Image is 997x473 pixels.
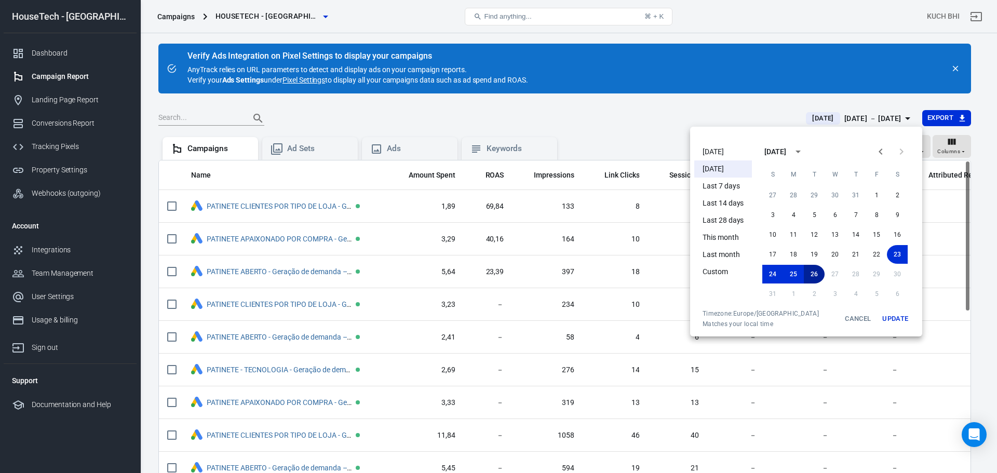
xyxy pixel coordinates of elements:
button: 19 [804,245,825,264]
button: 1 [866,186,887,205]
button: 29 [804,186,825,205]
button: 4 [783,206,804,224]
div: Open Intercom Messenger [962,422,987,447]
li: Last month [694,246,752,263]
button: 25 [783,265,804,283]
button: 17 [762,245,783,264]
button: 11 [783,225,804,244]
button: 5 [804,206,825,224]
button: 28 [783,186,804,205]
span: Thursday [846,164,865,185]
li: Last 28 days [694,212,752,229]
button: 21 [845,245,866,264]
button: 20 [825,245,845,264]
button: 16 [887,225,908,244]
button: Previous month [870,141,891,162]
button: Cancel [841,309,874,328]
li: This month [694,229,752,246]
span: Sunday [763,164,782,185]
span: Monday [784,164,803,185]
button: 18 [783,245,804,264]
button: 27 [762,186,783,205]
button: Update [879,309,912,328]
li: [DATE] [694,143,752,160]
span: Tuesday [805,164,824,185]
button: 7 [845,206,866,224]
div: [DATE] [764,146,786,157]
button: 22 [866,245,887,264]
button: 2 [887,186,908,205]
button: 10 [762,225,783,244]
button: 23 [887,245,908,264]
button: 12 [804,225,825,244]
li: Last 7 days [694,178,752,195]
button: 30 [825,186,845,205]
li: [DATE] [694,160,752,178]
span: Saturday [888,164,907,185]
button: 24 [762,265,783,283]
button: 15 [866,225,887,244]
button: 14 [845,225,866,244]
button: 6 [825,206,845,224]
span: Wednesday [826,164,844,185]
button: 8 [866,206,887,224]
button: 3 [762,206,783,224]
li: Last 14 days [694,195,752,212]
button: 26 [804,265,825,283]
button: 13 [825,225,845,244]
div: Timezone: Europe/[GEOGRAPHIC_DATA] [703,309,819,318]
span: Friday [867,164,886,185]
button: 9 [887,206,908,224]
li: Custom [694,263,752,280]
button: 31 [845,186,866,205]
span: Matches your local time [703,320,819,328]
button: calendar view is open, switch to year view [789,143,807,160]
